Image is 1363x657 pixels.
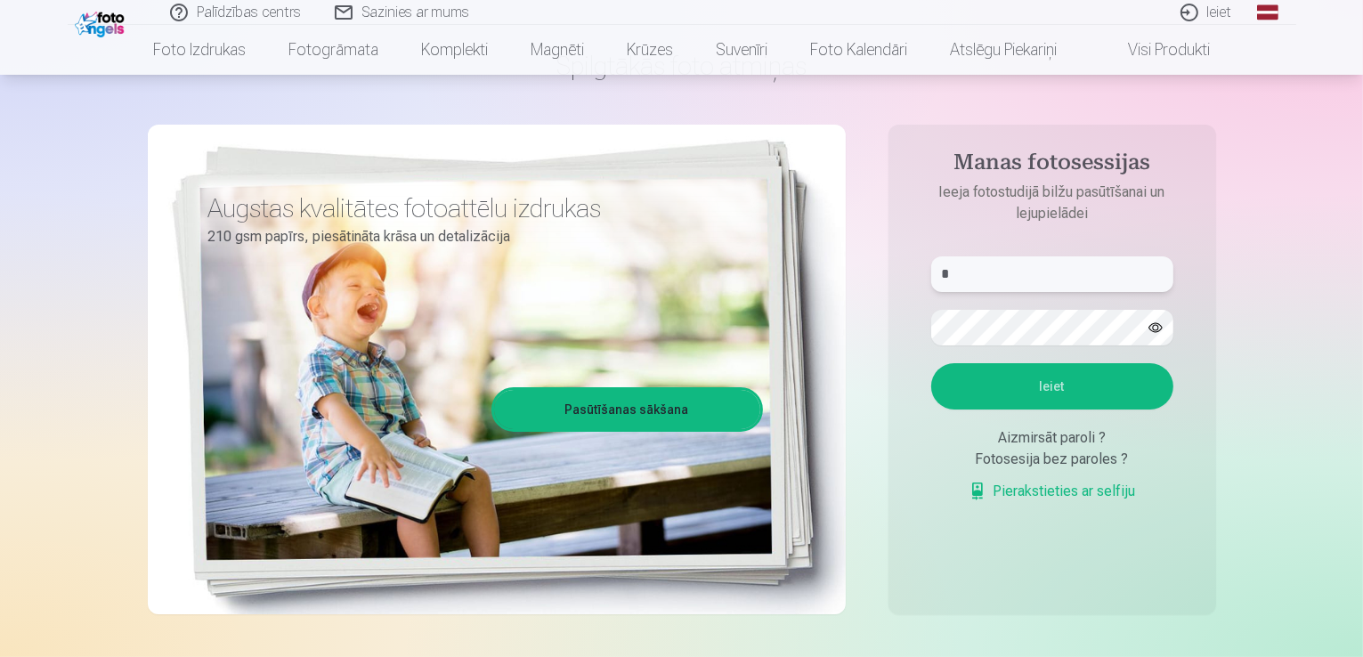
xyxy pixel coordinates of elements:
[208,192,750,224] h3: Augstas kvalitātes fotoattēlu izdrukas
[931,427,1173,449] div: Aizmirsāt paroli ?
[494,390,760,429] a: Pasūtīšanas sākšana
[929,25,1078,75] a: Atslēgu piekariņi
[969,481,1136,502] a: Pierakstieties ar selfiju
[509,25,605,75] a: Magnēti
[913,150,1191,182] h4: Manas fotosessijas
[208,224,750,249] p: 210 gsm papīrs, piesātināta krāsa un detalizācija
[132,25,267,75] a: Foto izdrukas
[400,25,509,75] a: Komplekti
[75,7,129,37] img: /fa1
[605,25,694,75] a: Krūzes
[1078,25,1231,75] a: Visi produkti
[913,182,1191,224] p: Ieeja fotostudijā bilžu pasūtīšanai un lejupielādei
[694,25,789,75] a: Suvenīri
[931,363,1173,410] button: Ieiet
[789,25,929,75] a: Foto kalendāri
[267,25,400,75] a: Fotogrāmata
[931,449,1173,470] div: Fotosesija bez paroles ?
